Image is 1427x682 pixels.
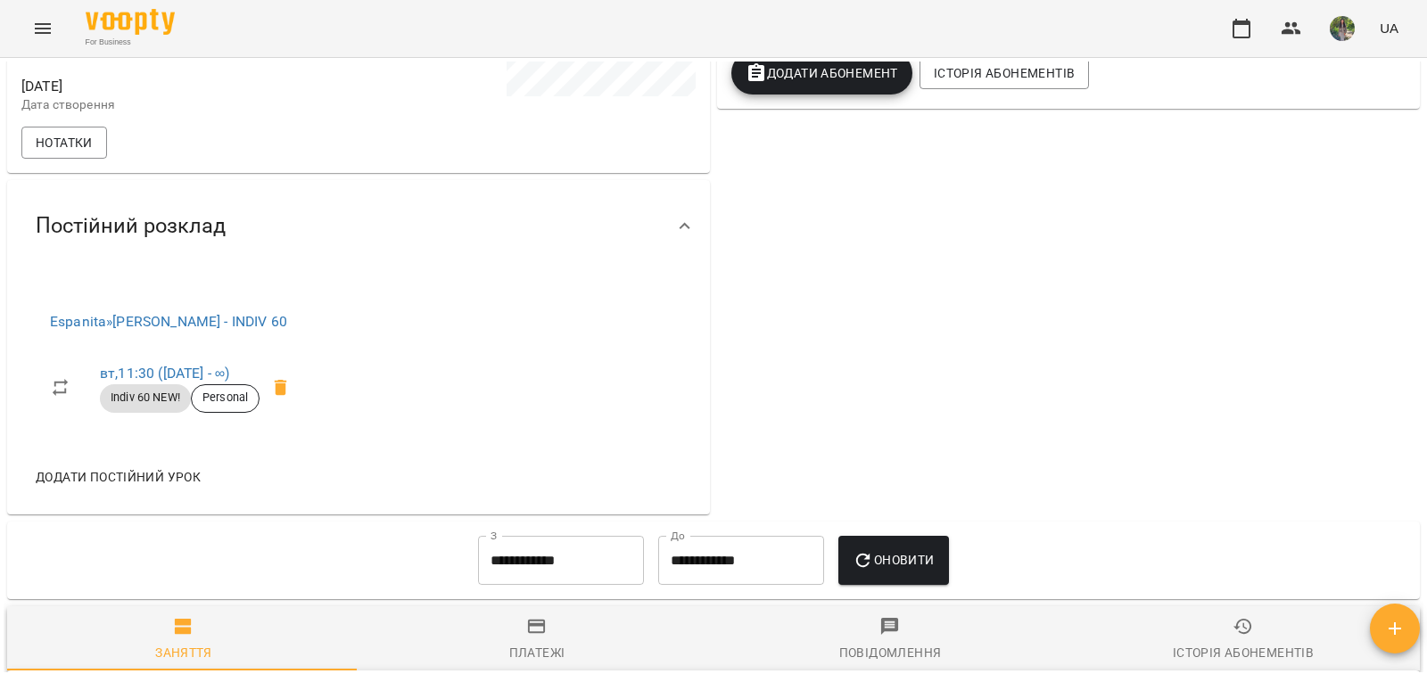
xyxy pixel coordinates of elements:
span: [DATE] [21,76,355,97]
span: Додати постійний урок [36,466,201,488]
div: Історія абонементів [1173,642,1314,663]
a: Espanita»[PERSON_NAME] - INDIV 60 [50,313,287,330]
span: Постійний розклад [36,212,226,240]
button: UA [1373,12,1406,45]
span: Оновити [853,549,934,571]
span: Додати Абонемент [746,62,898,84]
div: Заняття [155,642,212,663]
span: Indiv 60 NEW! [100,390,191,406]
p: Дата створення [21,96,355,114]
img: 82b6375e9aa1348183c3d715e536a179.jpg [1330,16,1355,41]
button: Menu [21,7,64,50]
span: Нотатки [36,132,93,153]
button: Оновити [838,536,948,586]
img: Voopty Logo [86,9,175,35]
span: Історія абонементів [934,62,1075,84]
span: UA [1380,19,1398,37]
span: Видалити приватний урок Міхайленко Ю. - INDIV 60 вт 11:30 клієнта Гладченко Валерія [260,366,302,409]
button: Додати постійний урок [29,461,208,493]
button: Нотатки [21,127,107,159]
div: Постійний розклад [7,180,710,272]
span: For Business [86,37,175,48]
button: Додати Абонемент [731,52,912,94]
span: Personal [192,390,259,406]
a: вт,11:30 ([DATE] - ∞) [100,365,229,382]
button: Історія абонементів [920,57,1089,89]
div: Платежі [509,642,565,663]
div: Повідомлення [839,642,942,663]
